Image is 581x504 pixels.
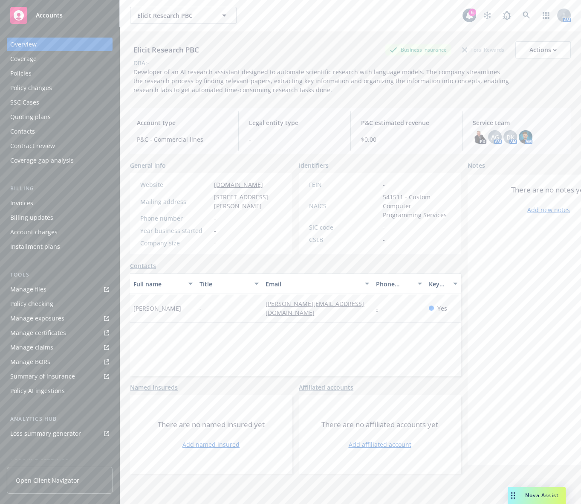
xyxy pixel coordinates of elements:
[10,38,37,51] div: Overview
[383,192,451,219] span: 541511 - Custom Computer Programming Services
[7,370,113,383] a: Summary of insurance
[130,161,166,170] span: General info
[7,139,113,153] a: Contract review
[199,304,202,313] span: -
[361,118,452,127] span: P&C estimated revenue
[10,67,32,80] div: Policies
[473,118,564,127] span: Service team
[376,304,385,312] a: -
[16,476,79,485] span: Open Client Navigator
[508,487,566,504] button: Nova Assist
[299,161,329,170] span: Identifiers
[7,427,113,440] a: Loss summary generator
[199,280,249,288] div: Title
[309,235,379,244] div: CSLB
[196,274,262,294] button: Title
[7,225,113,239] a: Account charges
[130,44,202,55] div: Elicit Research PBC
[10,341,53,354] div: Manage claims
[458,44,509,55] div: Total Rewards
[538,7,555,24] a: Switch app
[140,180,211,189] div: Website
[518,7,535,24] a: Search
[7,297,113,311] a: Policy checking
[10,355,50,369] div: Manage BORs
[10,154,74,167] div: Coverage gap analysis
[383,223,385,232] span: -
[10,225,58,239] div: Account charges
[468,161,485,171] span: Notes
[376,280,413,288] div: Phone number
[7,52,113,66] a: Coverage
[214,214,216,223] span: -
[36,12,63,19] span: Accounts
[249,118,340,127] span: Legal entity type
[299,383,353,392] a: Affiliated accounts
[7,312,113,325] span: Manage exposures
[10,211,53,224] div: Billing updates
[140,226,211,235] div: Year business started
[10,370,75,383] div: Summary of insurance
[519,130,532,144] img: photo
[133,280,183,288] div: Full name
[383,235,385,244] span: -
[508,487,518,504] div: Drag to move
[7,355,113,369] a: Manage BORs
[7,125,113,138] a: Contacts
[10,240,60,253] div: Installment plans
[10,52,37,66] div: Coverage
[133,68,511,94] span: Developer of an AI research assistant designed to automate scientific research with language mode...
[309,201,379,210] div: NAICS
[529,42,557,58] div: Actions
[361,135,452,144] span: $0.00
[479,7,496,24] a: Stop snowing
[498,7,515,24] a: Report a Bug
[10,283,46,296] div: Manage files
[7,38,113,51] a: Overview
[137,118,228,127] span: Account type
[373,274,425,294] button: Phone number
[140,197,211,206] div: Mailing address
[349,440,411,449] a: Add affiliated account
[249,135,340,144] span: -
[266,280,360,288] div: Email
[321,420,438,430] span: There are no affiliated accounts yet
[182,440,240,449] a: Add named insured
[214,192,282,210] span: [STREET_ADDRESS][PERSON_NAME]
[130,261,156,270] a: Contacts
[7,196,113,210] a: Invoices
[10,110,51,124] div: Quoting plans
[7,110,113,124] a: Quoting plans
[10,326,66,340] div: Manage certificates
[10,384,65,398] div: Policy AI ingestions
[7,283,113,296] a: Manage files
[10,81,52,95] div: Policy changes
[7,154,113,167] a: Coverage gap analysis
[527,205,570,214] a: Add new notes
[515,41,571,58] button: Actions
[7,81,113,95] a: Policy changes
[468,9,476,16] div: 6
[10,427,81,440] div: Loss summary generator
[140,239,211,248] div: Company size
[383,180,385,189] span: -
[137,11,211,20] span: Elicit Research PBC
[10,297,53,311] div: Policy checking
[425,274,461,294] button: Key contact
[7,184,113,193] div: Billing
[437,304,447,313] span: Yes
[7,3,113,27] a: Accounts
[7,341,113,354] a: Manage claims
[506,133,515,142] span: DK
[130,383,178,392] a: Named insureds
[429,280,448,288] div: Key contact
[7,271,113,279] div: Tools
[214,239,216,248] span: -
[262,274,373,294] button: Email
[525,492,559,499] span: Nova Assist
[130,7,237,24] button: Elicit Research PBC
[133,304,181,313] span: [PERSON_NAME]
[309,223,379,232] div: SIC code
[133,58,149,67] div: DBA: -
[7,415,113,423] div: Analytics hub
